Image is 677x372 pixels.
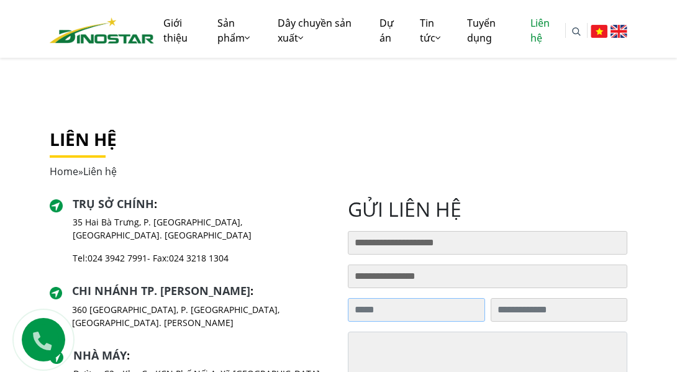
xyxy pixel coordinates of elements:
img: English [611,25,627,38]
p: 360 [GEOGRAPHIC_DATA], P. [GEOGRAPHIC_DATA], [GEOGRAPHIC_DATA]. [PERSON_NAME] [72,303,329,329]
span: » [50,165,117,178]
h2: : [72,284,329,298]
a: Giới thiệu [154,3,208,58]
img: directer [50,199,63,212]
p: Tel: - Fax: [73,252,329,265]
a: Dự án [370,3,410,58]
a: Nhà máy [73,348,127,363]
a: Tin tức [411,3,458,58]
a: Home [50,165,78,178]
h1: Liên hệ [50,129,627,150]
a: Chi nhánh TP. [PERSON_NAME] [72,283,250,298]
img: Tiếng Việt [591,25,607,38]
h2: : [73,197,329,211]
a: 024 3218 1304 [169,252,229,264]
p: 35 Hai Bà Trưng, P. [GEOGRAPHIC_DATA], [GEOGRAPHIC_DATA]. [GEOGRAPHIC_DATA] [73,215,329,242]
img: logo [50,17,154,43]
img: search [572,27,581,36]
a: Liên hệ [521,3,565,58]
a: Tuyển dụng [458,3,521,58]
a: 024 3942 7991 [88,252,147,264]
a: Trụ sở chính [73,196,154,211]
h2: : [73,349,329,363]
h2: gửi liên hệ [348,197,627,221]
img: directer [50,287,62,299]
a: Dây chuyền sản xuất [268,3,370,58]
span: Liên hệ [83,165,117,178]
a: Sản phẩm [208,3,268,58]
